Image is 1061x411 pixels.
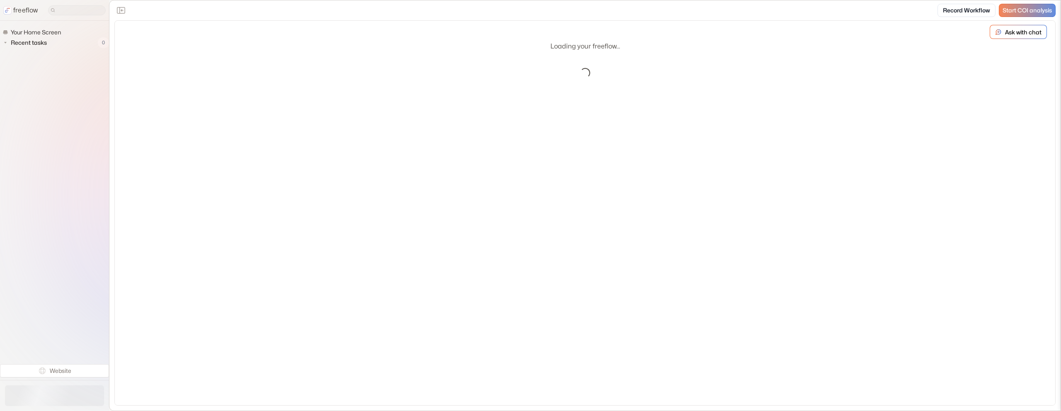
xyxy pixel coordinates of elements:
[2,38,50,48] button: Recent tasks
[98,37,109,48] span: 0
[3,5,38,15] a: freeflow
[550,41,620,51] p: Loading your freeflow...
[999,4,1056,17] a: Start COI analysis
[13,5,38,15] p: freeflow
[1005,28,1042,36] p: Ask with chat
[9,28,63,36] span: Your Home Screen
[937,4,996,17] a: Record Workflow
[2,27,64,37] a: Your Home Screen
[1003,7,1052,14] span: Start COI analysis
[9,39,49,47] span: Recent tasks
[114,4,128,17] button: Close the sidebar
